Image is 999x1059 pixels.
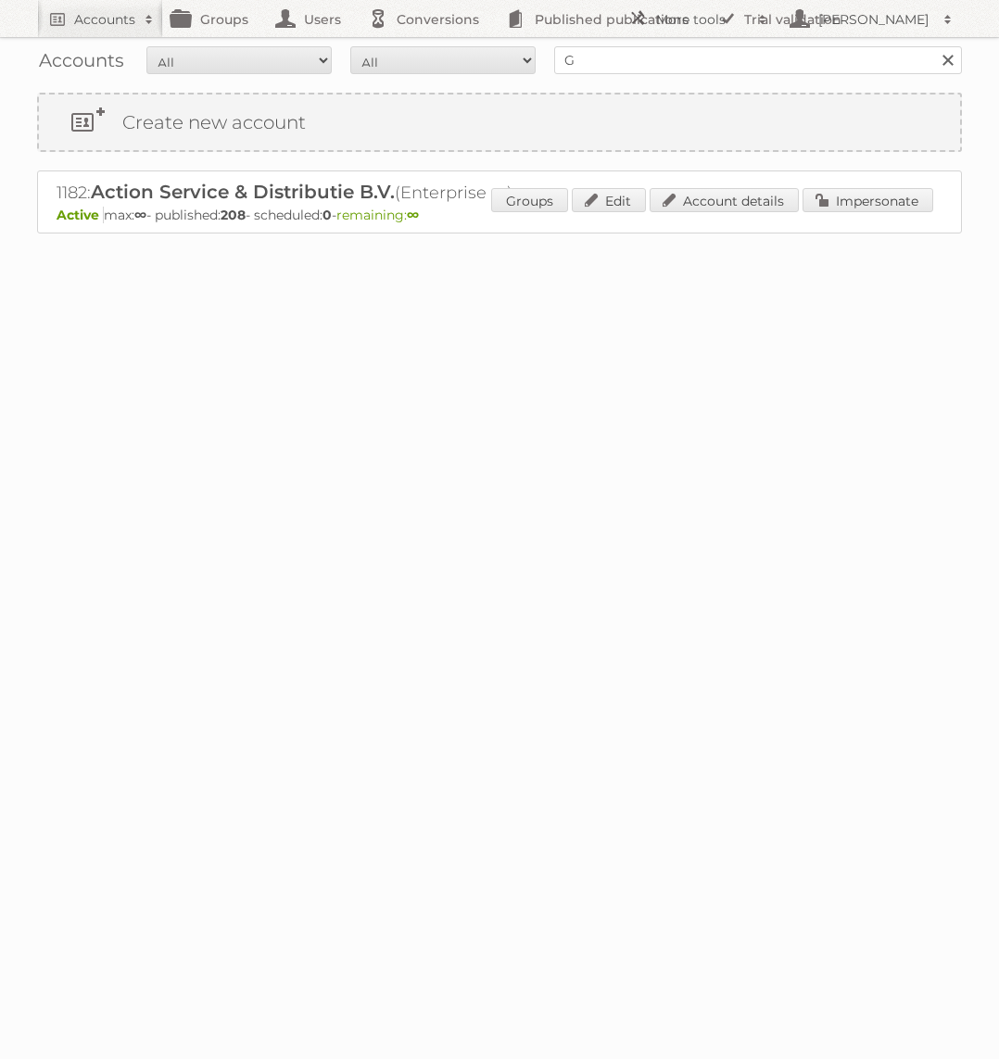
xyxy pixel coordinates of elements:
[39,95,960,150] a: Create new account
[221,207,246,223] strong: 208
[134,207,146,223] strong: ∞
[814,10,934,29] h2: [PERSON_NAME]
[650,188,799,212] a: Account details
[57,181,705,205] h2: 1182: (Enterprise ∞)
[322,207,332,223] strong: 0
[803,188,933,212] a: Impersonate
[74,10,135,29] h2: Accounts
[572,188,646,212] a: Edit
[407,207,419,223] strong: ∞
[57,207,942,223] p: max: - published: - scheduled: -
[656,10,749,29] h2: More tools
[491,188,568,212] a: Groups
[57,207,104,223] span: Active
[336,207,419,223] span: remaining:
[91,181,395,203] span: Action Service & Distributie B.V.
